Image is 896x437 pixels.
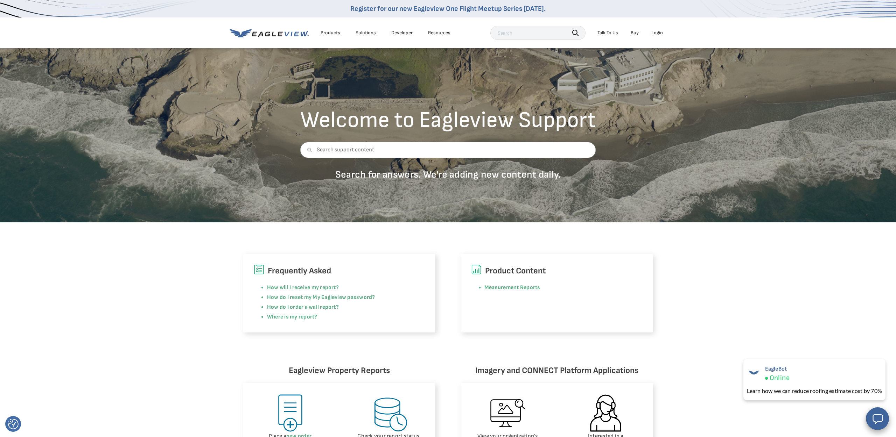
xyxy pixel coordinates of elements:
[350,5,546,13] a: Register for our new Eagleview One Flight Meetup Series [DATE].
[321,30,340,36] div: Products
[391,30,413,36] a: Developer
[8,419,19,429] img: Revisit consent button
[866,409,885,428] button: Hello, have a question? Let’s chat.
[428,30,450,36] div: Resources
[300,109,596,131] h2: Welcome to Eagleview Support
[866,407,889,430] button: Open chat window
[471,264,642,278] h6: Product Content
[631,30,639,36] a: Buy
[484,284,540,291] a: Measurement Reports
[461,364,653,377] h6: Imagery and CONNECT Platform Applications
[267,304,339,310] a: How do I order a wall report?
[300,169,596,181] p: Search for answers. We're adding new content daily.
[254,264,425,278] h6: Frequently Asked
[243,364,435,377] h6: Eagleview Property Reports
[770,374,790,382] span: Online
[267,294,375,301] a: How do I reset my My Eagleview password?
[765,366,790,372] span: EagleBot
[597,30,618,36] div: Talk To Us
[651,30,663,36] div: Login
[747,387,882,395] div: Learn how we can reduce roofing estimate cost by 70%
[8,419,19,429] button: Consent Preferences
[490,26,586,40] input: Search
[267,284,339,291] a: How will I receive my report?
[300,142,596,158] input: Search support content
[356,30,376,36] div: Solutions
[267,314,317,320] a: Where is my report?
[747,366,761,380] img: EagleBot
